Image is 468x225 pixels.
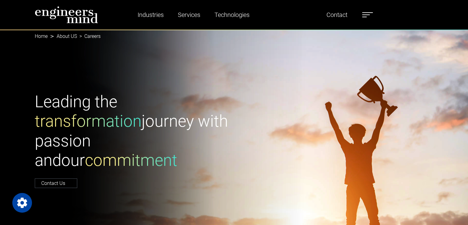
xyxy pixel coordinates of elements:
span: commitment [85,151,177,170]
a: Contact Us [35,178,77,188]
a: Services [175,8,203,22]
a: Technologies [212,8,252,22]
a: About US [57,33,77,39]
a: Contact [324,8,350,22]
h1: Leading the journey with passion and our [35,92,230,170]
li: Careers [77,33,101,40]
a: Industries [135,8,166,22]
a: Home [35,33,48,39]
span: transformation [35,112,142,131]
nav: breadcrumb [35,30,434,43]
img: logo [35,6,98,23]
